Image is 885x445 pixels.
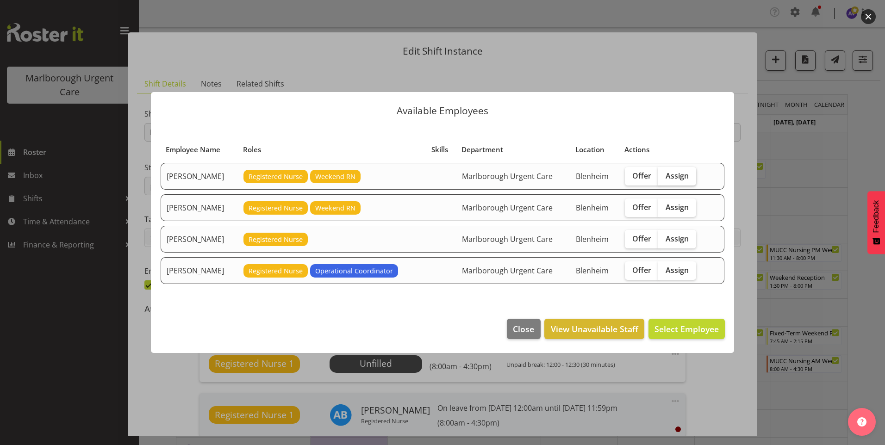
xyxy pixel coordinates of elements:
[666,234,689,243] span: Assign
[161,257,238,284] td: [PERSON_NAME]
[857,417,866,426] img: help-xxl-2.png
[161,194,238,221] td: [PERSON_NAME]
[249,235,303,245] span: Registered Nurse
[624,144,706,155] div: Actions
[654,323,719,334] span: Select Employee
[249,203,303,213] span: Registered Nurse
[666,171,689,180] span: Assign
[160,106,725,116] p: Available Employees
[551,323,638,335] span: View Unavailable Staff
[315,172,355,182] span: Weekend RN
[462,266,553,276] span: Marlborough Urgent Care
[648,319,725,339] button: Select Employee
[576,266,609,276] span: Blenheim
[666,203,689,212] span: Assign
[513,323,534,335] span: Close
[576,203,609,213] span: Blenheim
[249,266,303,276] span: Registered Nurse
[576,234,609,244] span: Blenheim
[575,144,614,155] div: Location
[632,234,651,243] span: Offer
[161,163,238,190] td: [PERSON_NAME]
[666,266,689,275] span: Assign
[576,171,609,181] span: Blenheim
[507,319,540,339] button: Close
[867,191,885,254] button: Feedback - Show survey
[632,266,651,275] span: Offer
[632,171,651,180] span: Offer
[462,203,553,213] span: Marlborough Urgent Care
[872,200,880,233] span: Feedback
[462,171,553,181] span: Marlborough Urgent Care
[315,203,355,213] span: Weekend RN
[632,203,651,212] span: Offer
[166,144,232,155] div: Employee Name
[431,144,451,155] div: Skills
[462,234,553,244] span: Marlborough Urgent Care
[315,266,393,276] span: Operational Coordinator
[243,144,421,155] div: Roles
[461,144,565,155] div: Department
[161,226,238,253] td: [PERSON_NAME]
[249,172,303,182] span: Registered Nurse
[544,319,644,339] button: View Unavailable Staff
